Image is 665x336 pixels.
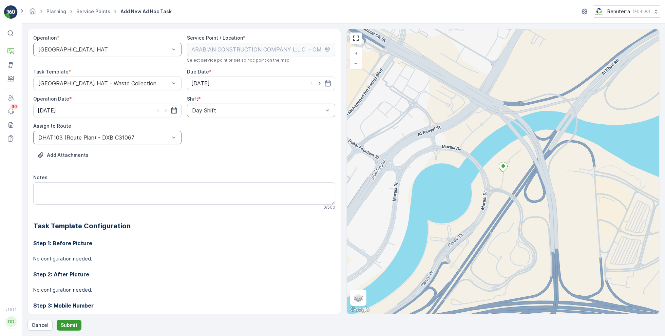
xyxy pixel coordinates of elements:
[351,48,361,58] a: Zoom In
[348,305,371,314] img: Google
[33,123,71,129] label: Assign to Route
[351,33,361,43] a: View Fullscreen
[4,313,18,331] button: DD
[47,152,89,159] p: Add Attachments
[33,150,93,161] button: Upload File
[6,316,17,327] div: DD
[33,35,57,41] label: Operation
[33,270,335,278] h3: Step 2: After Picture
[4,308,18,312] span: v 1.51.1
[348,305,371,314] a: Open this area in Google Maps (opens a new window)
[607,8,630,15] p: Renuterra
[119,8,173,15] span: Add New Ad Hoc Task
[33,104,182,117] input: dd/mm/yyyy
[187,96,198,102] label: Shift
[32,322,49,329] p: Cancel
[33,239,335,247] h3: Step 1: Before Picture
[33,96,69,102] label: Operation Date
[12,104,17,109] p: 99
[57,320,81,331] button: Submit
[46,8,66,14] a: Planning
[76,8,110,14] a: Service Points
[633,9,650,14] p: ( +04:00 )
[323,205,335,210] p: 0 / 500
[354,60,358,66] span: −
[33,174,47,180] label: Notes
[61,322,77,329] p: Submit
[33,255,335,262] p: No configuration needed.
[33,221,335,231] h2: Task Template Configuration
[187,35,243,41] label: Service Point / Location
[33,69,69,75] label: Task Template
[351,58,361,68] a: Zoom Out
[29,10,36,16] a: Homepage
[4,5,18,19] img: logo
[27,320,53,331] button: Cancel
[187,43,335,56] input: ARABIAN CONSTRUCTION COMPANY L.L.C. - OMNIYAT | Business Bay
[4,105,18,118] a: 99
[187,77,335,90] input: dd/mm/yyyy
[594,5,660,18] button: Renuterra(+04:00)
[187,69,209,75] label: Due Date
[187,58,290,63] span: Select service point or set ad hoc point on the map.
[33,301,335,310] h3: Step 3: Mobile Number
[355,50,358,56] span: +
[594,8,605,15] img: Screenshot_2024-07-26_at_13.33.01.png
[33,287,335,293] p: No configuration needed.
[351,290,366,305] a: Layers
